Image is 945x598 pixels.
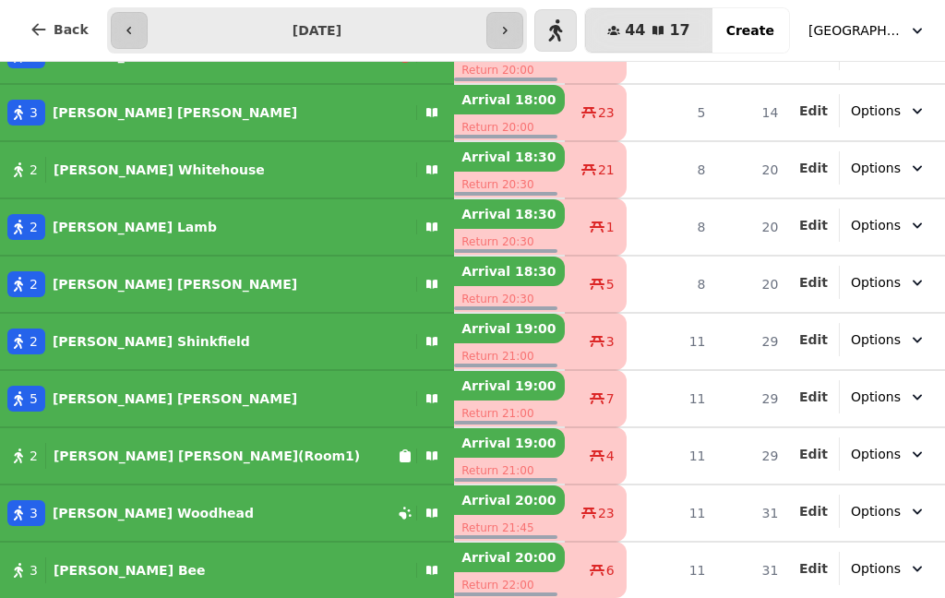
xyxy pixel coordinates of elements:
span: 2 [30,218,38,236]
button: Edit [799,216,828,234]
td: 8 [627,141,717,198]
td: 11 [627,313,717,370]
p: [PERSON_NAME] Shinkfield [53,332,250,351]
p: [PERSON_NAME] Woodhead [53,504,254,522]
p: Return 21:00 [454,343,565,369]
span: Edit [799,390,828,403]
td: 5 [627,84,717,141]
span: Options [851,273,901,292]
button: Edit [799,102,828,120]
button: Options [840,94,938,127]
button: Edit [799,559,828,578]
span: Options [851,102,901,120]
span: 3 [606,332,615,351]
p: [PERSON_NAME] Whitehouse [54,161,265,179]
p: Return 20:00 [454,57,565,83]
p: Return 20:00 [454,114,565,140]
p: Arrival 20:00 [454,543,565,572]
button: Edit [799,330,828,349]
button: Options [840,495,938,528]
p: Arrival 18:00 [454,85,565,114]
span: 17 [669,23,689,38]
button: Options [840,266,938,299]
span: 2 [30,447,38,465]
button: Options [840,552,938,585]
td: 8 [627,256,717,313]
span: Edit [799,104,828,117]
span: 3 [30,561,38,580]
td: 11 [627,370,717,427]
td: 8 [627,198,717,256]
p: [PERSON_NAME] [PERSON_NAME] [53,389,297,408]
td: 11 [627,542,717,598]
span: 5 [30,389,38,408]
p: Return 20:30 [454,172,565,197]
p: [PERSON_NAME] Lamb [53,218,217,236]
p: [PERSON_NAME] Bee [54,561,206,580]
span: 4 [606,447,615,465]
button: Options [840,323,938,356]
span: Options [851,445,901,463]
button: Options [840,380,938,413]
p: Return 21:00 [454,458,565,484]
p: Return 20:30 [454,229,565,255]
span: Back [54,23,89,36]
button: [GEOGRAPHIC_DATA] [797,14,938,47]
td: 29 [717,427,790,484]
span: 5 [606,275,615,293]
td: 29 [717,313,790,370]
p: Arrival 20:00 [454,485,565,515]
span: Options [851,159,901,177]
span: 7 [606,389,615,408]
span: Edit [799,276,828,289]
button: Back [15,7,103,52]
p: Arrival 18:30 [454,142,565,172]
td: 31 [717,542,790,598]
span: Edit [799,505,828,518]
p: Arrival 19:00 [454,371,565,401]
td: 20 [717,198,790,256]
span: Options [851,330,901,349]
span: Options [851,388,901,406]
p: Return 21:45 [454,515,565,541]
span: 2 [30,332,38,351]
p: Return 21:00 [454,401,565,426]
span: 2 [30,161,38,179]
td: 31 [717,484,790,542]
td: 14 [717,84,790,141]
p: Arrival 18:30 [454,257,565,286]
span: Options [851,502,901,520]
span: Options [851,216,901,234]
p: Arrival 18:30 [454,199,565,229]
span: 3 [30,504,38,522]
button: Options [840,151,938,185]
button: Options [840,437,938,471]
span: Edit [799,219,828,232]
p: Return 22:00 [454,572,565,598]
button: Create [712,8,789,53]
td: 29 [717,370,790,427]
span: 23 [598,504,615,522]
button: Edit [799,159,828,177]
span: 2 [30,275,38,293]
button: Edit [799,445,828,463]
p: Arrival 19:00 [454,428,565,458]
button: Options [840,209,938,242]
span: [GEOGRAPHIC_DATA] [808,21,901,40]
p: [PERSON_NAME] [PERSON_NAME] [53,103,297,122]
span: Create [726,24,774,37]
td: 11 [627,484,717,542]
span: Edit [799,562,828,575]
span: Edit [799,161,828,174]
span: Edit [799,333,828,346]
span: Options [851,559,901,578]
span: Edit [799,448,828,460]
p: [PERSON_NAME] [PERSON_NAME] [53,275,297,293]
button: Edit [799,388,828,406]
td: 20 [717,256,790,313]
span: 23 [598,103,615,122]
button: 4417 [585,8,712,53]
button: Edit [799,273,828,292]
span: 1 [606,218,615,236]
td: 11 [627,427,717,484]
